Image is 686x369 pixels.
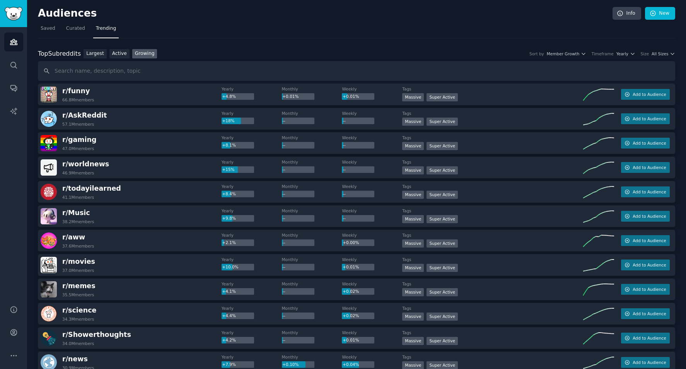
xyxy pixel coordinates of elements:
[62,121,94,127] div: 57.1M members
[633,311,666,316] span: Add to Audience
[222,265,238,269] span: +10.0%
[222,94,235,99] span: +4.8%
[62,184,121,192] span: r/ todayilearned
[342,306,402,311] dt: Weekly
[62,233,85,241] span: r/ aww
[222,216,235,220] span: +9.8%
[427,166,458,174] div: Super Active
[62,97,94,102] div: 66.8M members
[343,289,359,294] span: +0.02%
[633,335,666,341] span: Add to Audience
[222,86,282,92] dt: Yearly
[402,142,424,150] div: Massive
[282,362,299,367] span: +0.10%
[62,111,107,119] span: r/ AskReddit
[41,184,57,200] img: todayilearned
[282,135,342,140] dt: Monthly
[66,25,85,32] span: Curated
[222,362,235,367] span: +7.9%
[41,330,57,346] img: Showerthoughts
[41,159,57,176] img: worldnews
[547,51,580,56] span: Member Growth
[282,330,342,335] dt: Monthly
[62,292,94,297] div: 35.5M members
[633,360,666,365] span: Add to Audience
[222,240,235,245] span: +2.1%
[282,306,342,311] dt: Monthly
[62,136,97,143] span: r/ gaming
[427,142,458,150] div: Super Active
[62,282,96,290] span: r/ memes
[62,258,95,265] span: r/ movies
[282,265,285,269] span: --
[427,288,458,296] div: Super Active
[282,313,285,318] span: --
[402,93,424,101] div: Massive
[427,239,458,248] div: Super Active
[222,118,234,123] span: +18%
[41,281,57,297] img: memes
[652,51,668,56] span: All Sizes
[38,7,613,20] h2: Audiences
[616,51,635,56] button: Yearly
[621,260,670,270] button: Add to Audience
[222,281,282,287] dt: Yearly
[41,257,57,273] img: movies
[613,7,641,20] a: Info
[621,235,670,246] button: Add to Audience
[342,257,402,262] dt: Weekly
[633,92,666,97] span: Add to Audience
[621,162,670,173] button: Add to Audience
[109,49,130,59] a: Active
[342,135,402,140] dt: Weekly
[282,240,285,245] span: --
[282,354,342,360] dt: Monthly
[222,135,282,140] dt: Yearly
[41,232,57,249] img: aww
[547,51,586,56] button: Member Growth
[282,86,342,92] dt: Monthly
[402,232,583,238] dt: Tags
[222,159,282,165] dt: Yearly
[402,191,424,199] div: Massive
[343,143,346,147] span: --
[402,354,583,360] dt: Tags
[343,118,346,123] span: --
[342,281,402,287] dt: Weekly
[222,184,282,189] dt: Yearly
[402,118,424,126] div: Massive
[282,232,342,238] dt: Monthly
[343,313,359,318] span: +0.02%
[402,215,424,223] div: Massive
[62,209,90,217] span: r/ Music
[38,22,58,38] a: Saved
[41,86,57,102] img: funny
[402,239,424,248] div: Massive
[282,281,342,287] dt: Monthly
[62,160,109,168] span: r/ worldnews
[62,170,94,176] div: 46.9M members
[282,143,285,147] span: --
[222,306,282,311] dt: Yearly
[402,111,583,116] dt: Tags
[621,89,670,100] button: Add to Audience
[41,306,57,322] img: science
[402,86,583,92] dt: Tags
[38,61,675,81] input: Search name, description, topic
[402,166,424,174] div: Massive
[633,238,666,243] span: Add to Audience
[222,232,282,238] dt: Yearly
[62,331,131,338] span: r/ Showerthoughts
[652,51,675,56] button: All Sizes
[641,51,649,56] div: Size
[427,313,458,321] div: Super Active
[402,257,583,262] dt: Tags
[592,51,614,56] div: Timeframe
[62,146,94,151] div: 47.0M members
[222,313,235,318] span: +4.4%
[41,111,57,127] img: AskReddit
[427,191,458,199] div: Super Active
[222,143,235,147] span: +8.1%
[621,284,670,295] button: Add to Audience
[282,191,285,196] span: --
